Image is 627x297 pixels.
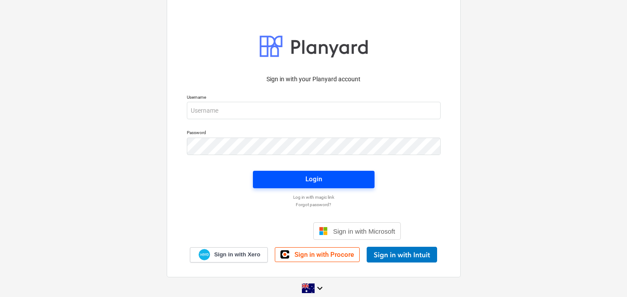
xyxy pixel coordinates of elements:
button: Login [253,171,375,188]
input: Username [187,102,441,119]
p: Username [187,94,441,102]
i: keyboard_arrow_down [315,283,325,294]
span: Sign in with Procore [294,251,354,259]
p: Sign in with your Planyard account [187,75,441,84]
a: Sign in with Procore [275,247,360,262]
a: Log in with magic link [182,194,445,200]
a: Sign in with Xero [190,247,268,262]
iframe: Sign in with Google Button [222,221,311,241]
img: Xero logo [199,249,210,261]
div: Login [305,173,322,185]
span: Sign in with Microsoft [333,228,395,235]
img: Microsoft logo [319,227,328,235]
span: Sign in with Xero [214,251,260,259]
iframe: Chat Widget [583,255,627,297]
a: Forgot password? [182,202,445,207]
p: Password [187,130,441,137]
